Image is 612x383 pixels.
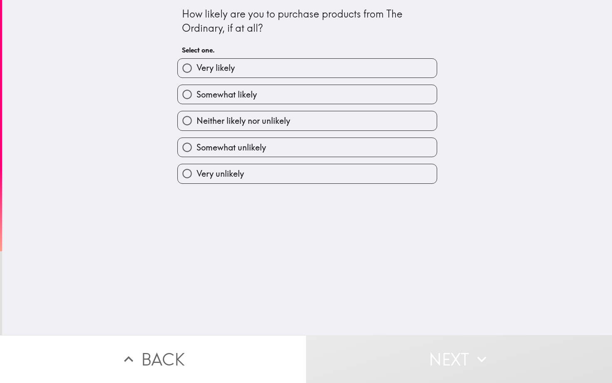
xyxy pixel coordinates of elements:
[182,7,433,35] div: How likely are you to purchase products from The Ordinary, if at all?
[178,85,437,104] button: Somewhat likely
[197,168,244,180] span: Very unlikely
[182,45,433,55] h6: Select one.
[197,89,257,100] span: Somewhat likely
[178,59,437,78] button: Very likely
[197,115,290,127] span: Neither likely nor unlikely
[197,62,235,74] span: Very likely
[178,111,437,130] button: Neither likely nor unlikely
[178,138,437,157] button: Somewhat unlikely
[178,164,437,183] button: Very unlikely
[306,335,612,383] button: Next
[197,142,266,153] span: Somewhat unlikely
